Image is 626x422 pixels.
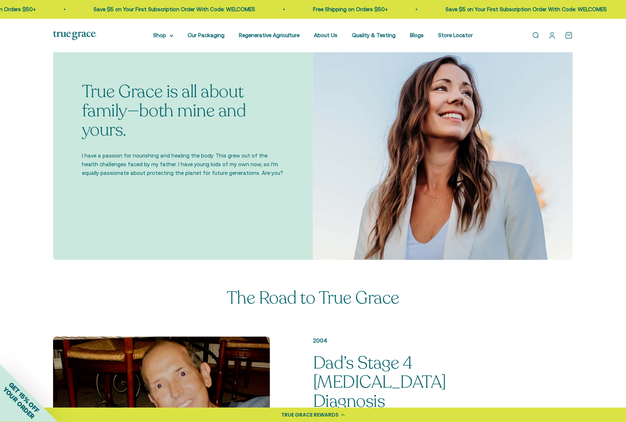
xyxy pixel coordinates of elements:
span: GET 15% OFF [7,381,41,414]
div: TRUE GRACE REWARDS [281,411,339,419]
a: Quality & Testing [352,32,396,38]
a: Free Shipping on Orders $50+ [300,6,374,12]
a: Regenerative Agriculture [239,32,300,38]
summary: Shop [153,31,173,40]
a: About Us [314,32,338,38]
span: YOUR ORDER [1,386,36,421]
p: I have a passion for nourishing and healing the body. This grew out of the health challenges face... [82,151,284,177]
p: Save $5 on Your First Subscription Order With Code: WELCOME5 [80,5,242,14]
p: Dad’s Stage 4 [MEDICAL_DATA] Diagnosis [313,354,491,411]
p: Save $5 on Your First Subscription Order With Code: WELCOME5 [432,5,594,14]
p: The Road to True Grace [227,289,399,308]
a: Blogs [410,32,424,38]
p: True Grace is all about family—both mine and yours. [82,82,284,139]
p: 2004 [313,337,491,345]
a: Store Locator [438,32,473,38]
a: Our Packaging [188,32,225,38]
